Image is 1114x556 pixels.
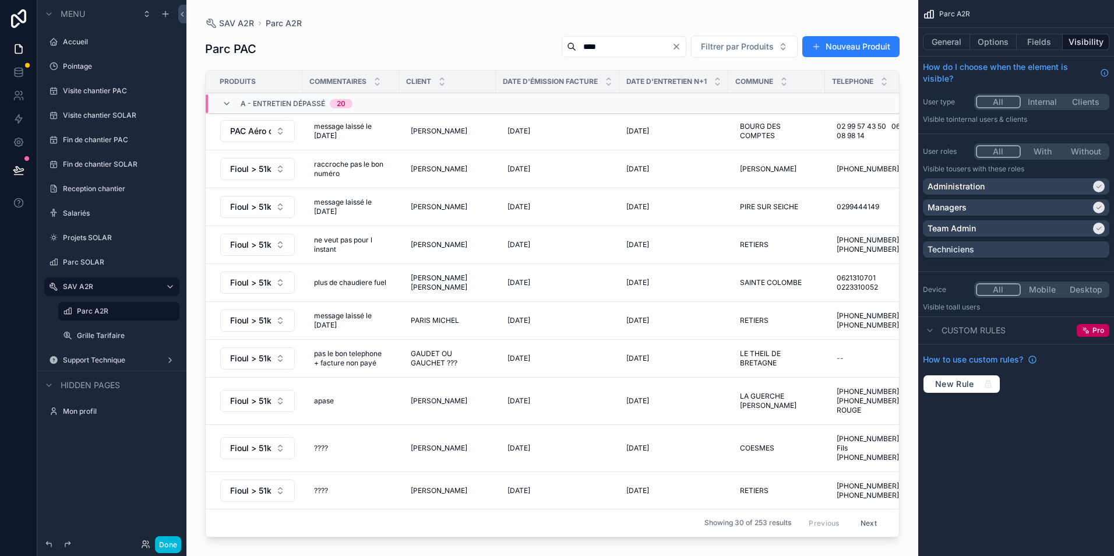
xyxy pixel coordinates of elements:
span: [DATE] [507,164,530,174]
span: New Rule [930,379,979,389]
button: Select Button [220,158,295,180]
label: Visite chantier PAC [63,86,172,96]
button: Fields [1017,34,1063,50]
span: [PERSON_NAME] [PERSON_NAME] [411,273,484,292]
span: [DATE] [626,164,649,174]
span: raccroche pas le bon numéro [314,160,387,178]
span: Internal users & clients [953,115,1027,124]
button: Next [852,514,885,532]
a: Accueil [63,37,172,47]
button: Select Button [220,347,295,370]
button: Nouveau Produit [802,36,900,57]
label: Grille Tarifaire [77,331,172,340]
p: Techniciens [928,244,974,255]
span: Parc A2R [266,17,302,29]
span: Hidden pages [61,379,120,391]
button: Select Button [220,480,295,502]
span: PARIS MICHEL [411,316,459,325]
span: a - entretien dépassé [241,99,325,108]
label: Support Technique [63,356,156,365]
span: [PERSON_NAME] [740,164,796,174]
span: pas le bon telephone + facture non payé [314,349,387,368]
button: New Rule [923,375,1000,393]
span: message laissé le [DATE] [314,122,387,140]
button: All [976,96,1021,108]
span: [DATE] [626,202,649,212]
span: [PHONE_NUMBER] [PHONE_NUMBER] [837,311,910,330]
button: Select Button [220,272,295,294]
span: Commune [735,77,773,86]
span: BOURG DES COMPTES [740,122,813,140]
span: RETIERS [740,240,768,249]
button: Select Button [220,437,295,459]
label: Parc SOLAR [63,258,172,267]
p: Visible to [923,302,1109,312]
span: Parc A2R [939,9,970,19]
span: [DATE] [507,126,530,136]
span: How to use custom rules? [923,354,1023,365]
label: User roles [923,147,970,156]
label: Pointage [63,62,172,71]
button: Internal [1021,96,1064,108]
span: Fioul > 51kw [230,239,271,251]
span: 0299444149 [837,202,879,212]
span: Fioul > 51kw [230,201,271,213]
label: Salariés [63,209,172,218]
span: Fioul > 51kw [230,353,271,364]
p: Team Admin [928,223,976,234]
button: Visibility [1063,34,1109,50]
span: message laissé le [DATE] [314,198,387,216]
span: Commentaires [309,77,366,86]
span: [PERSON_NAME] [411,396,467,406]
span: [PERSON_NAME] [411,202,467,212]
a: How do I choose when the element is visible? [923,61,1109,85]
div: 20 [337,99,346,108]
span: Produits [220,77,256,86]
span: [PERSON_NAME] [411,126,467,136]
span: Date d'entretien n+1 [626,77,707,86]
span: [PERSON_NAME] [411,444,467,453]
span: [DATE] [507,316,530,325]
span: [PERSON_NAME] [411,486,467,495]
span: PIRE SUR SEICHE [740,202,798,212]
button: All [976,145,1021,158]
button: All [976,283,1021,296]
span: [DATE] [507,354,530,363]
span: PAC Aéro ou Géo [230,125,271,137]
button: Select Button [691,36,798,58]
span: [PHONE_NUMBER] [PHONE_NUMBER] [837,481,910,500]
p: Visible to [923,115,1109,124]
span: LA GUERCHE [PERSON_NAME] [740,392,813,410]
span: RETIERS [740,486,768,495]
span: [DATE] [626,316,649,325]
label: Projets SOLAR [63,233,172,242]
p: Visible to [923,164,1109,174]
label: Fin de chantier SOLAR [63,160,172,169]
span: plus de chaudiere fuel [314,278,386,287]
span: [DATE] [626,240,649,249]
span: LE THEIL DE BRETAGNE [740,349,813,368]
label: Mon profil [63,407,172,416]
div: -- [837,354,844,363]
span: [PHONE_NUMBER] [PHONE_NUMBER] ROUGE [837,387,910,415]
span: Users with these roles [953,164,1024,173]
span: How do I choose when the element is visible? [923,61,1095,85]
span: apase [314,396,334,406]
button: Desktop [1064,283,1108,296]
span: all users [953,302,980,311]
h1: Parc PAC [205,41,256,57]
button: Mobile [1021,283,1064,296]
label: SAV A2R [63,282,156,291]
span: Fioul > 51kw [230,315,271,326]
label: Reception chantier [63,184,172,193]
span: [DATE] [626,444,649,453]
